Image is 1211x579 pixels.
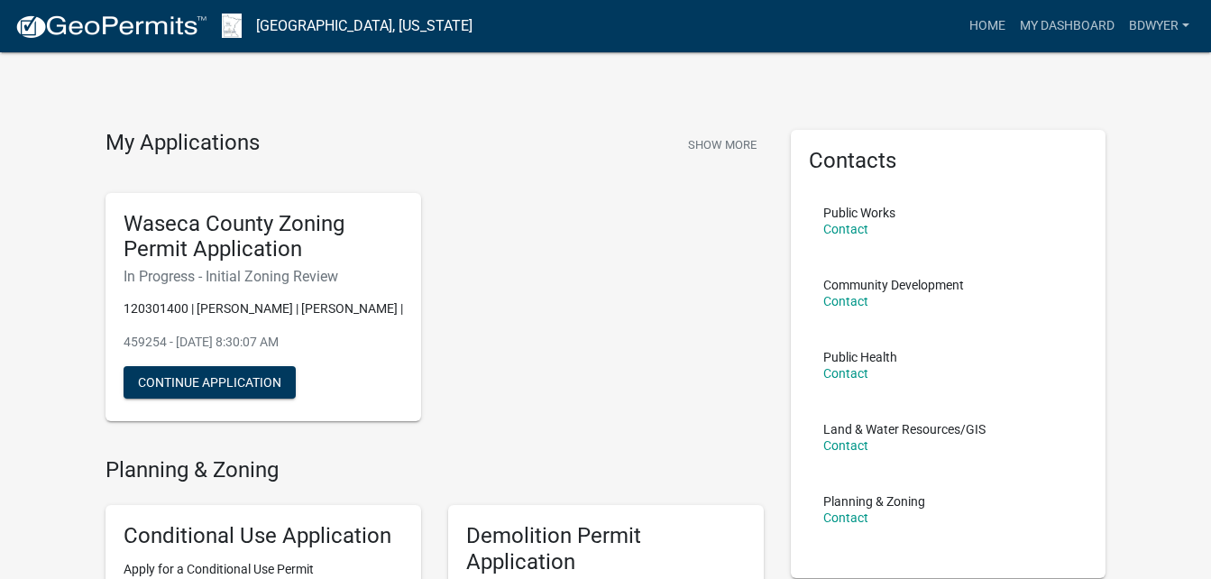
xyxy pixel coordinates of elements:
[823,438,868,453] a: Contact
[809,148,1088,174] h5: Contacts
[466,523,746,575] h5: Demolition Permit Application
[823,351,897,363] p: Public Health
[124,523,403,549] h5: Conditional Use Application
[1013,9,1122,43] a: My Dashboard
[124,560,403,579] p: Apply for a Conditional Use Permit
[1122,9,1197,43] a: Bdwyer
[222,14,242,38] img: Waseca County, Minnesota
[823,366,868,381] a: Contact
[124,299,403,318] p: 120301400 | [PERSON_NAME] | [PERSON_NAME] |
[124,333,403,352] p: 459254 - [DATE] 8:30:07 AM
[823,207,895,219] p: Public Works
[823,222,868,236] a: Contact
[124,366,296,399] button: Continue Application
[823,279,964,291] p: Community Development
[823,510,868,525] a: Contact
[823,294,868,308] a: Contact
[256,11,472,41] a: [GEOGRAPHIC_DATA], [US_STATE]
[106,457,764,483] h4: Planning & Zoning
[962,9,1013,43] a: Home
[106,130,260,157] h4: My Applications
[681,130,764,160] button: Show More
[124,268,403,285] h6: In Progress - Initial Zoning Review
[823,495,925,508] p: Planning & Zoning
[124,211,403,263] h5: Waseca County Zoning Permit Application
[823,423,986,436] p: Land & Water Resources/GIS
